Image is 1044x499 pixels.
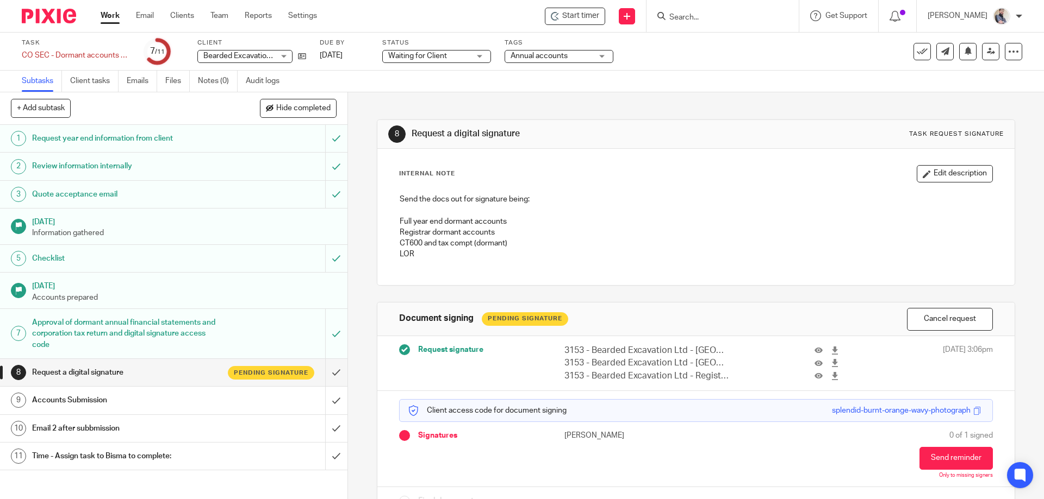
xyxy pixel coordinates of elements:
label: Tags [505,39,613,47]
a: Settings [288,10,317,21]
p: [PERSON_NAME] [928,10,987,21]
h1: Request year end information from client [32,130,220,147]
span: [DATE] [320,52,343,59]
div: Bearded Excavation Ltd - CO SEC - Dormant accounts and CT600 return (limited companies) - Updated... [545,8,605,25]
span: Pending signature [234,368,308,377]
button: Send reminder [919,447,993,470]
label: Status [382,39,491,47]
div: 8 [388,125,406,143]
a: Emails [127,71,157,92]
h1: Document signing [399,313,474,324]
span: [DATE] 3:06pm [943,344,993,382]
a: Files [165,71,190,92]
a: Audit logs [246,71,288,92]
h1: Accounts Submission [32,392,220,408]
button: Edit description [917,165,993,182]
p: Client access code for document signing [408,405,567,416]
span: Bearded Excavation Ltd [203,52,284,60]
span: Signatures [418,430,457,441]
span: Request signature [418,344,483,355]
a: Team [210,10,228,21]
h1: Time - Assign task to Bisma to complete: [32,448,220,464]
div: 7 [11,326,26,341]
p: 3153 - Bearded Excavation Ltd - [GEOGRAPHIC_DATA] accounts YE [DATE].pdf [564,357,729,369]
p: Accounts prepared [32,292,337,303]
a: Clients [170,10,194,21]
h1: Checklist [32,250,220,267]
div: 3 [11,187,26,202]
span: 0 of 1 signed [949,430,993,441]
a: Work [101,10,120,21]
label: Task [22,39,130,47]
h1: Request a digital signature [412,128,719,140]
div: splendid-burnt-orange-wavy-photograph [832,405,971,416]
div: 5 [11,251,26,266]
h1: Quote acceptance email [32,186,220,203]
h1: [DATE] [32,214,337,228]
div: Task request signature [909,130,1004,138]
button: Cancel request [907,308,993,331]
div: CO SEC - Dormant accounts and CT600 return (limited companies) - Updated with signature [22,50,130,61]
h1: [DATE] [32,278,337,292]
span: Annual accounts [511,52,568,60]
p: Full year end dormant accounts [400,216,992,227]
div: 10 [11,421,26,436]
div: 9 [11,393,26,408]
div: 7 [150,45,165,58]
p: Internal Note [399,169,455,178]
div: 2 [11,159,26,174]
a: Notes (0) [198,71,238,92]
h1: Review information internally [32,158,220,174]
h1: Request a digital signature [32,364,220,381]
h1: Approval of dormant annual financial statements and corporation tax return and digital signature ... [32,314,220,353]
div: 8 [11,365,26,380]
h1: Email 2 after subbmission [32,420,220,437]
label: Client [197,39,306,47]
a: Subtasks [22,71,62,92]
button: + Add subtask [11,99,71,117]
button: Hide completed [260,99,337,117]
img: Pixie [22,9,76,23]
p: Only to missing signers [939,472,993,479]
p: CT600 and tax compt (dormant) [400,238,992,249]
p: Registrar dormant accounts [400,227,992,238]
p: 3153 - Bearded Excavation Ltd - [GEOGRAPHIC_DATA] YE [DATE].pdf [564,344,729,357]
div: 11 [11,449,26,464]
p: LOR [400,249,992,260]
a: Email [136,10,154,21]
a: Client tasks [70,71,119,92]
p: Information gathered [32,228,337,238]
input: Search [668,13,766,23]
span: Get Support [825,12,867,20]
span: Start timer [562,10,599,22]
label: Due by [320,39,369,47]
p: Send the docs out for signature being: [400,194,992,205]
div: 1 [11,131,26,146]
div: Pending Signature [482,312,568,326]
p: [PERSON_NAME] [564,430,696,441]
span: Waiting for Client [388,52,447,60]
span: Hide completed [276,104,331,113]
a: Reports [245,10,272,21]
small: /11 [155,49,165,55]
img: Pixie%2002.jpg [993,8,1010,25]
p: 3153 - Bearded Excavation Ltd - Registrar accounts YE [DATE].pdf [564,370,729,382]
